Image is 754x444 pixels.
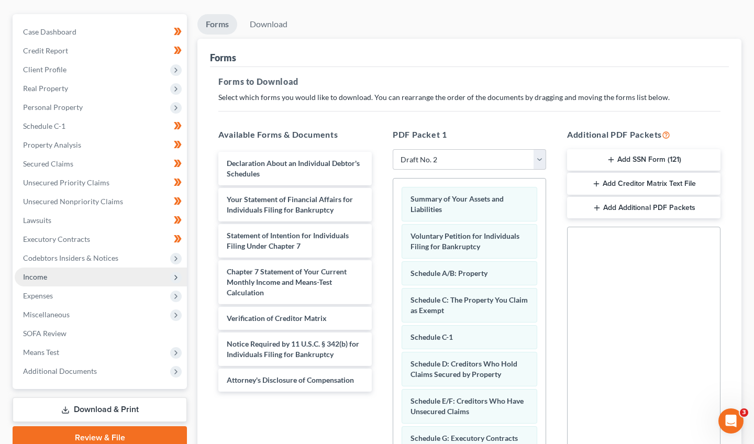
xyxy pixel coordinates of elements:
[567,173,720,195] button: Add Creditor Matrix Text File
[227,159,360,178] span: Declaration About an Individual Debtor's Schedules
[23,159,73,168] span: Secured Claims
[15,230,187,249] a: Executory Contracts
[227,267,347,297] span: Chapter 7 Statement of Your Current Monthly Income and Means-Test Calculation
[411,359,517,379] span: Schedule D: Creditors Who Hold Claims Secured by Property
[15,117,187,136] a: Schedule C-1
[567,197,720,219] button: Add Additional PDF Packets
[411,269,487,277] span: Schedule A/B: Property
[411,295,528,315] span: Schedule C: The Property You Claim as Exempt
[218,128,372,141] h5: Available Forms & Documents
[227,195,353,214] span: Your Statement of Financial Affairs for Individuals Filing for Bankruptcy
[23,103,83,112] span: Personal Property
[411,194,504,214] span: Summary of Your Assets and Liabilities
[241,14,296,35] a: Download
[23,140,81,149] span: Property Analysis
[740,408,748,417] span: 3
[23,310,70,319] span: Miscellaneous
[23,235,90,243] span: Executory Contracts
[218,75,720,88] h5: Forms to Download
[15,173,187,192] a: Unsecured Priority Claims
[411,231,519,251] span: Voluntary Petition for Individuals Filing for Bankruptcy
[15,136,187,154] a: Property Analysis
[23,27,76,36] span: Case Dashboard
[23,329,66,338] span: SOFA Review
[15,211,187,230] a: Lawsuits
[197,14,237,35] a: Forms
[227,231,349,250] span: Statement of Intention for Individuals Filing Under Chapter 7
[15,192,187,211] a: Unsecured Nonpriority Claims
[23,272,47,281] span: Income
[23,178,109,187] span: Unsecured Priority Claims
[23,84,68,93] span: Real Property
[15,41,187,60] a: Credit Report
[210,51,236,64] div: Forms
[567,149,720,171] button: Add SSN Form (121)
[718,408,744,434] iframe: Intercom live chat
[227,339,359,359] span: Notice Required by 11 U.S.C. § 342(b) for Individuals Filing for Bankruptcy
[411,332,453,341] span: Schedule C-1
[23,65,66,74] span: Client Profile
[227,314,327,323] span: Verification of Creditor Matrix
[23,121,65,130] span: Schedule C-1
[23,348,59,357] span: Means Test
[15,324,187,343] a: SOFA Review
[15,23,187,41] a: Case Dashboard
[218,92,720,103] p: Select which forms you would like to download. You can rearrange the order of the documents by dr...
[23,197,123,206] span: Unsecured Nonpriority Claims
[411,396,524,416] span: Schedule E/F: Creditors Who Have Unsecured Claims
[23,367,97,375] span: Additional Documents
[23,46,68,55] span: Credit Report
[23,253,118,262] span: Codebtors Insiders & Notices
[15,154,187,173] a: Secured Claims
[13,397,187,422] a: Download & Print
[227,375,354,384] span: Attorney's Disclosure of Compensation
[393,128,546,141] h5: PDF Packet 1
[23,291,53,300] span: Expenses
[567,128,720,141] h5: Additional PDF Packets
[23,216,51,225] span: Lawsuits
